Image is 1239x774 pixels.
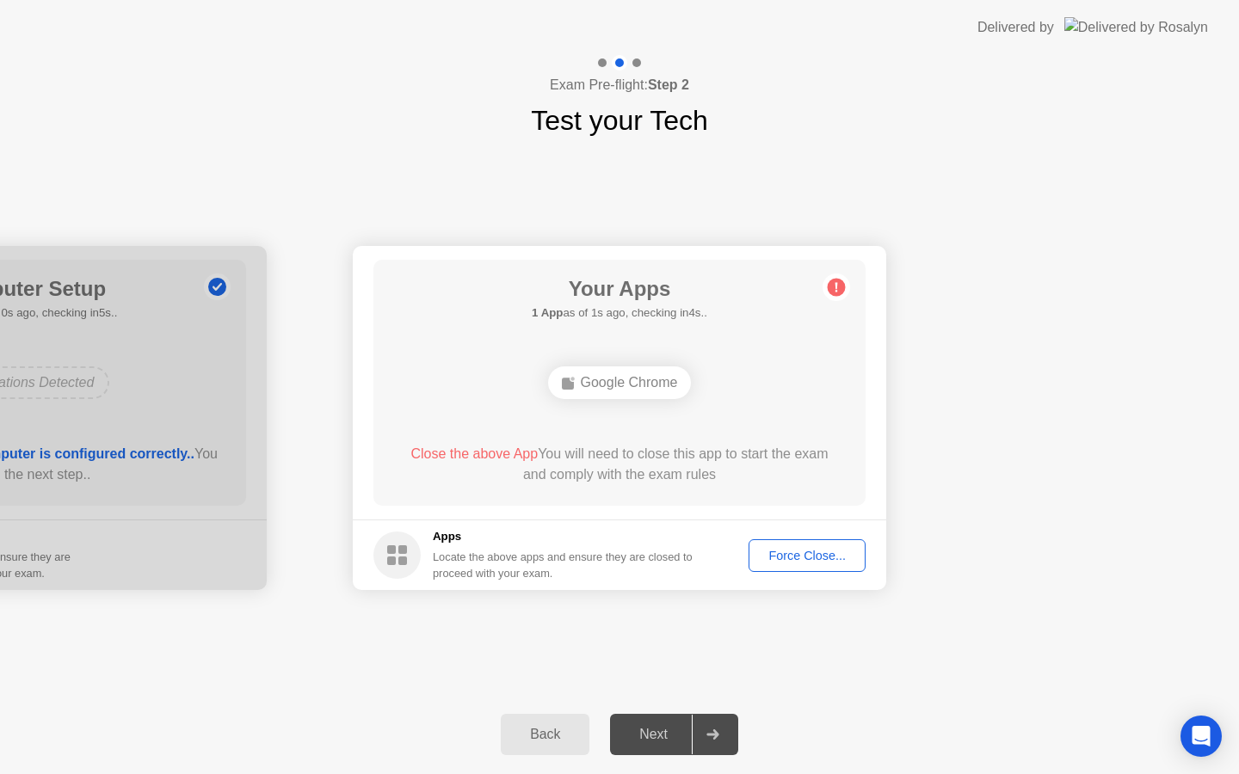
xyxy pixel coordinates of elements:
[548,366,692,399] div: Google Chrome
[532,273,707,304] h1: Your Apps
[550,75,689,95] h4: Exam Pre-flight:
[501,714,589,755] button: Back
[398,444,841,485] div: You will need to close this app to start the exam and comply with the exam rules
[532,306,563,319] b: 1 App
[977,17,1054,38] div: Delivered by
[749,539,866,572] button: Force Close...
[1180,716,1222,757] div: Open Intercom Messenger
[531,100,708,141] h1: Test your Tech
[532,304,707,322] h5: as of 1s ago, checking in4s..
[433,528,693,545] h5: Apps
[1064,17,1208,37] img: Delivered by Rosalyn
[615,727,692,742] div: Next
[433,549,693,581] div: Locate the above apps and ensure they are closed to proceed with your exam.
[755,549,860,562] div: Force Close...
[410,446,538,461] span: Close the above App
[506,727,584,742] div: Back
[648,77,689,92] b: Step 2
[610,714,738,755] button: Next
